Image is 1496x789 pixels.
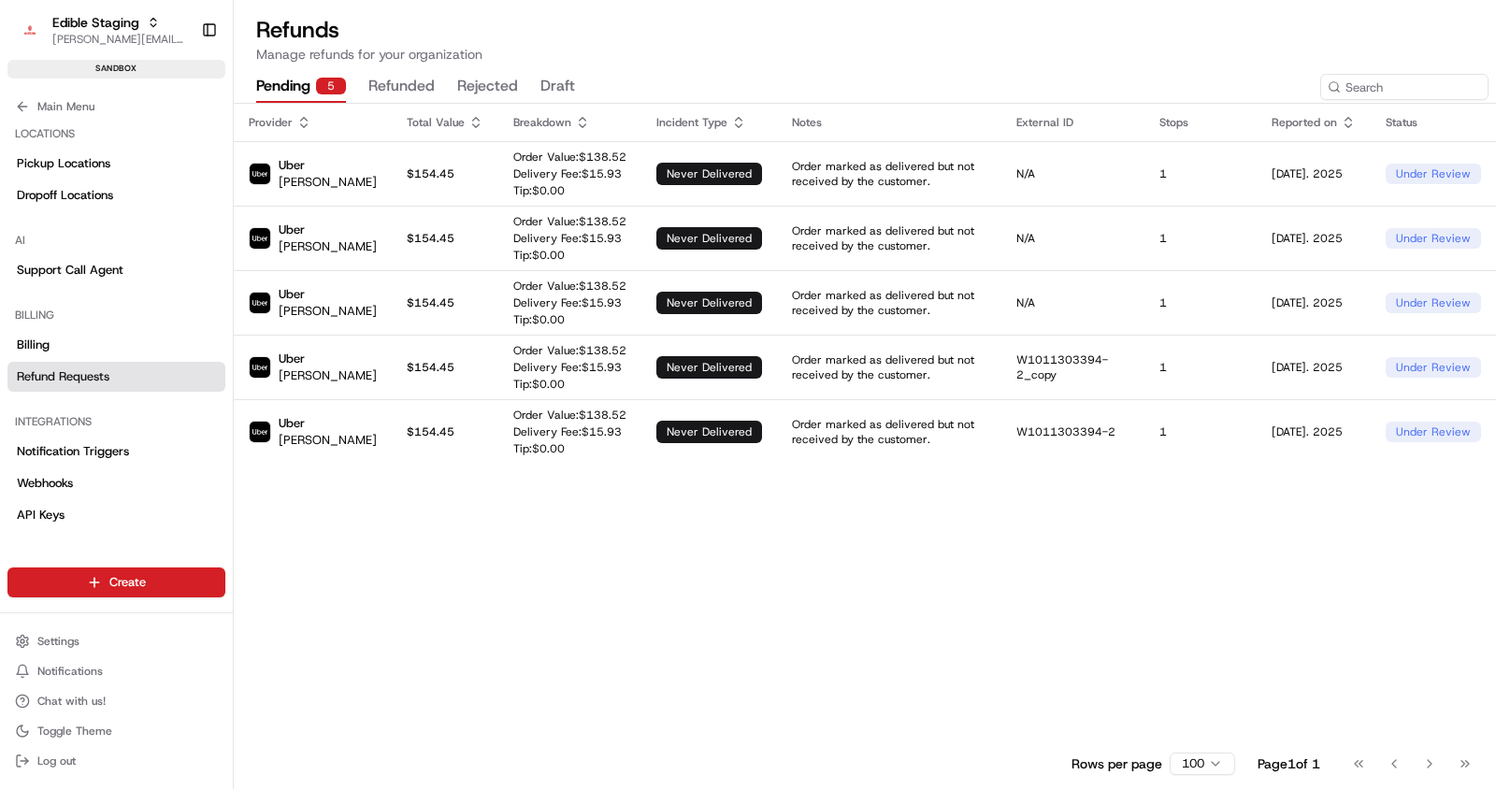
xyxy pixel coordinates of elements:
[250,357,270,378] img: Uber
[7,119,225,149] div: Locations
[19,322,49,351] img: Brittany Newman
[256,71,346,103] button: pending
[407,360,483,375] p: $ 154.45
[792,352,986,382] p: Order marked as delivered but not received by the customer.
[513,183,626,198] p: Tip: $ 0.00
[7,567,225,597] button: Create
[316,78,346,94] div: 5
[513,424,626,439] p: Delivery Fee: $ 15.93
[37,724,112,739] span: Toggle Theme
[158,419,173,434] div: 💻
[1016,424,1129,439] p: W1011303394-2
[513,150,626,165] p: Order Value: $ 138.52
[1386,293,1481,313] div: under review
[7,437,225,466] a: Notification Triggers
[17,337,50,353] span: Billing
[39,178,73,211] img: 4281594248423_2fcf9dad9f2a874258b8_72.png
[19,419,34,434] div: 📗
[1272,115,1356,130] div: Reported on
[1386,115,1481,130] div: Status
[792,288,986,318] p: Order marked as delivered but not received by the customer.
[165,289,204,304] span: [DATE]
[250,164,270,184] img: Uber
[279,303,377,320] p: [PERSON_NAME]
[1016,166,1129,181] p: N/A
[186,463,226,477] span: Pylon
[132,462,226,477] a: Powered byPylon
[17,443,129,460] span: Notification Triggers
[19,178,52,211] img: 1736555255976-a54dd68f-1ca7-489b-9aae-adbdc363a1c4
[250,228,270,249] img: Uber
[1386,164,1481,184] div: under review
[656,356,762,379] div: never delivered
[513,214,626,229] p: Order Value: $ 138.52
[37,664,103,679] span: Notifications
[513,441,626,456] p: Tip: $ 0.00
[279,222,377,238] p: Uber
[155,339,162,354] span: •
[7,407,225,437] div: Integrations
[368,71,435,103] button: refunded
[256,45,1474,64] p: Manage refunds for your organization
[7,300,225,330] div: Billing
[19,74,340,104] p: Welcome 👋
[7,500,225,530] a: API Keys
[52,13,139,32] button: Edible Staging
[407,115,483,130] div: Total Value
[290,238,340,261] button: See all
[279,432,377,449] p: [PERSON_NAME]
[151,409,308,443] a: 💻API Documentation
[58,289,151,304] span: [PERSON_NAME]
[19,242,125,257] div: Past conversations
[513,166,626,181] p: Delivery Fee: $ 15.93
[7,149,225,179] a: Pickup Locations
[279,415,377,432] p: Uber
[17,187,113,204] span: Dropoff Locations
[250,422,270,442] img: Uber
[1159,360,1242,375] p: 1
[540,71,575,103] button: draft
[1272,424,1356,439] p: [DATE]. 2025
[19,271,49,301] img: Brittany Newman
[279,157,377,174] p: Uber
[17,368,109,385] span: Refund Requests
[513,231,626,246] p: Delivery Fee: $ 15.93
[656,292,762,314] div: never delivered
[513,343,626,358] p: Order Value: $ 138.52
[7,628,225,654] button: Settings
[1386,228,1481,249] div: under review
[792,417,986,447] p: Order marked as delivered but not received by the customer.
[15,15,45,45] img: Edible Staging
[1159,115,1242,130] div: Stops
[155,289,162,304] span: •
[1159,166,1242,181] p: 1
[1272,295,1356,310] p: [DATE]. 2025
[1159,231,1242,246] p: 1
[7,255,225,285] a: Support Call Agent
[17,507,65,524] span: API Keys
[513,295,626,310] p: Delivery Fee: $ 15.93
[7,180,225,210] a: Dropoff Locations
[792,159,986,189] p: Order marked as delivered but not received by the customer.
[1272,166,1356,181] p: [DATE]. 2025
[407,295,483,310] p: $ 154.45
[1016,231,1129,246] p: N/A
[656,163,762,185] div: never delivered
[7,60,225,79] div: sandbox
[49,120,309,139] input: Clear
[52,32,186,47] button: [PERSON_NAME][EMAIL_ADDRESS][DOMAIN_NAME]
[457,71,518,103] button: rejected
[7,225,225,255] div: AI
[17,262,123,279] span: Support Call Agent
[513,408,626,423] p: Order Value: $ 138.52
[37,753,76,768] span: Log out
[513,377,626,392] p: Tip: $ 0.00
[37,99,94,114] span: Main Menu
[250,293,270,313] img: Uber
[109,574,146,591] span: Create
[7,718,225,744] button: Toggle Theme
[407,166,483,181] p: $ 154.45
[279,286,377,303] p: Uber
